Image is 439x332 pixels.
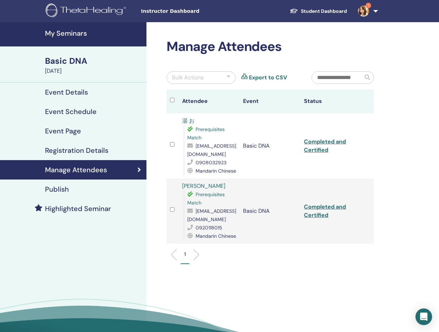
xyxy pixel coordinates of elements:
a: Completed and Certified [304,138,346,154]
a: Student Dashboard [284,5,352,18]
h4: Event Schedule [45,107,97,116]
th: Event [240,89,301,113]
img: default.jpg [358,6,369,17]
a: 湯 お [182,117,195,124]
th: Attendee [179,89,240,113]
h4: Manage Attendees [45,166,107,174]
div: Basic DNA [45,55,142,67]
span: Prerequisites Match [187,191,225,206]
img: logo.png [46,3,128,19]
div: Bulk Actions [172,73,204,82]
span: 0908032923 [196,159,226,166]
p: 1 [184,251,186,258]
td: Basic DNA [240,113,301,178]
h4: Highlighted Seminar [45,204,111,213]
h2: Manage Attendees [167,39,374,55]
a: Export to CSV [249,73,287,82]
td: Basic DNA [240,178,301,244]
span: Mandarin Chinese [196,233,236,239]
span: 1 [366,3,371,8]
span: [EMAIL_ADDRESS][DOMAIN_NAME] [187,208,236,222]
a: [PERSON_NAME] [182,182,225,190]
h4: Registration Details [45,146,108,155]
div: [DATE] [45,67,142,75]
span: Mandarin Chinese [196,168,236,174]
th: Status [301,89,361,113]
h4: Publish [45,185,69,193]
img: graduation-cap-white.svg [290,8,298,14]
a: Completed and Certified [304,203,346,219]
span: [EMAIL_ADDRESS][DOMAIN_NAME] [187,143,236,157]
div: Open Intercom Messenger [415,308,432,325]
span: Instructor Dashboard [141,8,245,15]
a: Basic DNA[DATE] [41,55,146,75]
h4: Event Details [45,88,88,96]
span: 0920118015 [196,225,222,231]
h4: Event Page [45,127,81,135]
h4: My Seminars [45,29,142,37]
span: Prerequisites Match [187,126,225,141]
